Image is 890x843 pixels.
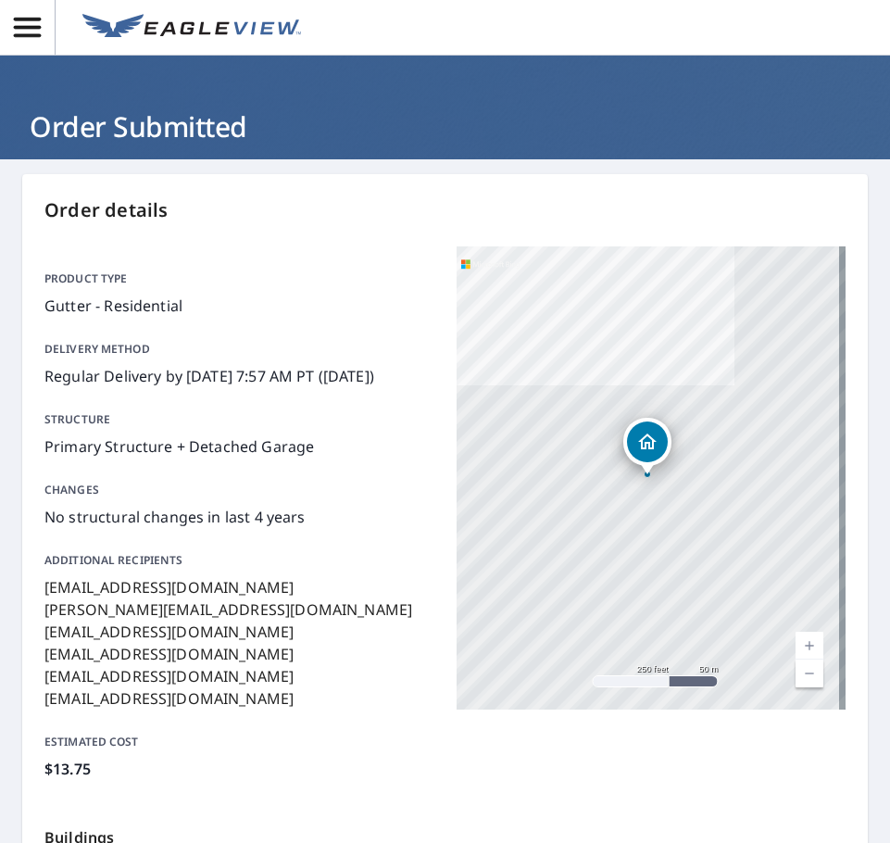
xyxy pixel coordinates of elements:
[44,506,434,528] p: No structural changes in last 4 years
[44,621,434,643] p: [EMAIL_ADDRESS][DOMAIN_NAME]
[44,665,434,687] p: [EMAIL_ADDRESS][DOMAIN_NAME]
[22,107,868,145] h1: Order Submitted
[44,271,434,287] p: Product type
[71,3,312,53] a: EV Logo
[44,435,434,458] p: Primary Structure + Detached Garage
[44,341,434,358] p: Delivery method
[44,643,434,665] p: [EMAIL_ADDRESS][DOMAIN_NAME]
[44,576,434,598] p: [EMAIL_ADDRESS][DOMAIN_NAME]
[44,411,434,428] p: Structure
[44,734,434,750] p: Estimated cost
[44,687,434,710] p: [EMAIL_ADDRESS][DOMAIN_NAME]
[82,14,301,42] img: EV Logo
[44,758,434,780] p: $13.75
[44,598,434,621] p: [PERSON_NAME][EMAIL_ADDRESS][DOMAIN_NAME]
[44,552,434,569] p: Additional recipients
[44,196,846,224] p: Order details
[44,295,434,317] p: Gutter - Residential
[44,482,434,498] p: Changes
[44,365,434,387] p: Regular Delivery by [DATE] 7:57 AM PT ([DATE])
[796,632,823,660] a: Current Level 17, Zoom In
[796,660,823,687] a: Current Level 17, Zoom Out
[623,418,671,475] div: Dropped pin, building 1, Residential property, 360 North Rd Durango, CO 81303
